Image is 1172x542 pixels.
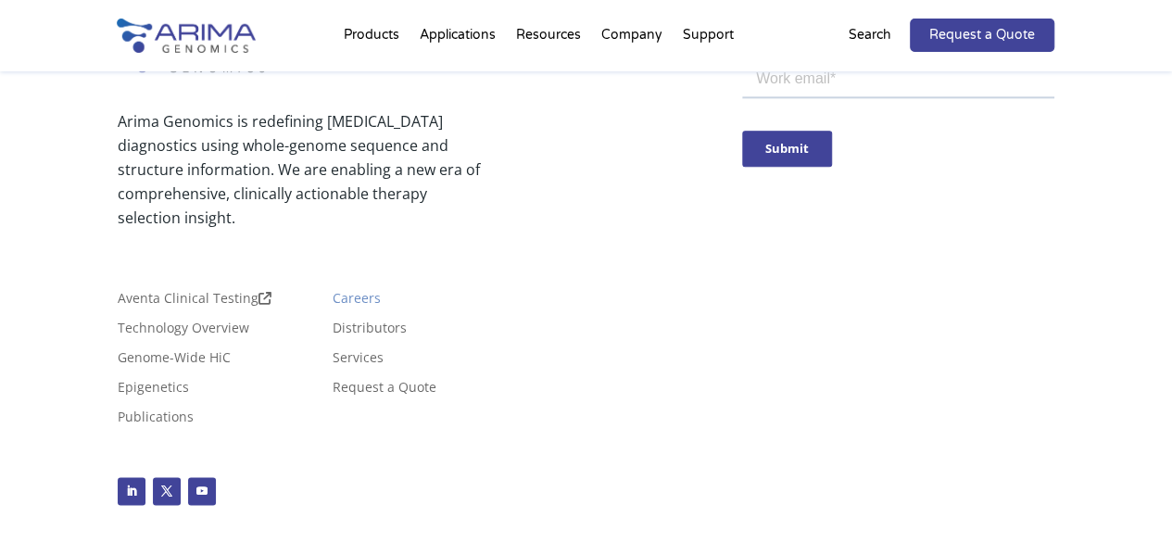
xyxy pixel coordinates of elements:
[118,321,249,342] a: Technology Overview
[333,321,407,342] a: Distributors
[118,410,194,431] a: Publications
[153,477,181,505] a: Follow on X
[742,57,1054,178] iframe: Form 0
[118,292,271,312] a: Aventa Clinical Testing
[849,23,891,47] p: Search
[910,19,1054,52] a: Request a Quote
[118,109,493,230] p: Arima Genomics is redefining [MEDICAL_DATA] diagnostics using whole-genome sequence and structure...
[333,351,384,372] a: Services
[333,381,436,401] a: Request a Quote
[188,477,216,505] a: Follow on Youtube
[1079,453,1172,542] iframe: Chat Widget
[118,477,145,505] a: Follow on LinkedIn
[117,19,256,53] img: Arima-Genomics-logo
[333,292,381,312] a: Careers
[118,381,189,401] a: Epigenetics
[118,351,231,372] a: Genome-Wide HiC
